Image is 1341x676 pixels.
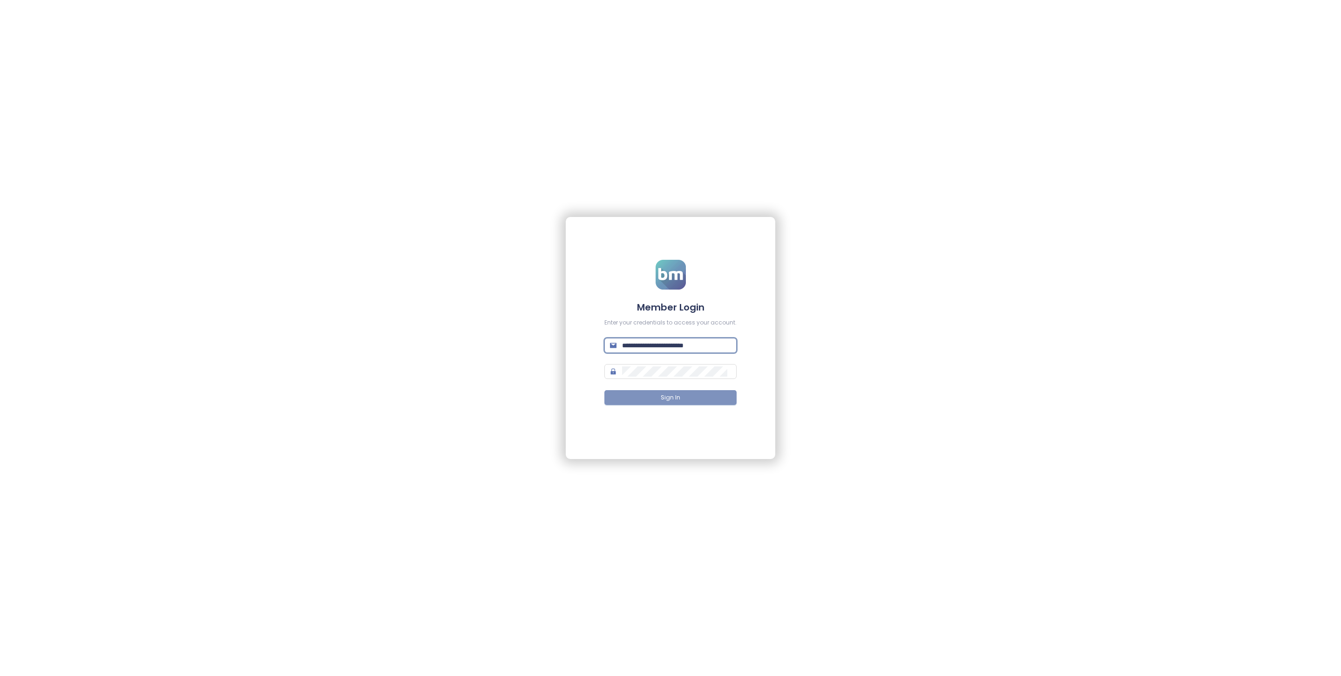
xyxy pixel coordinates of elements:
[604,318,737,327] div: Enter your credentials to access your account.
[656,260,686,290] img: logo
[661,393,680,402] span: Sign In
[610,368,616,375] span: lock
[610,342,616,349] span: mail
[604,301,737,314] h4: Member Login
[604,390,737,405] button: Sign In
